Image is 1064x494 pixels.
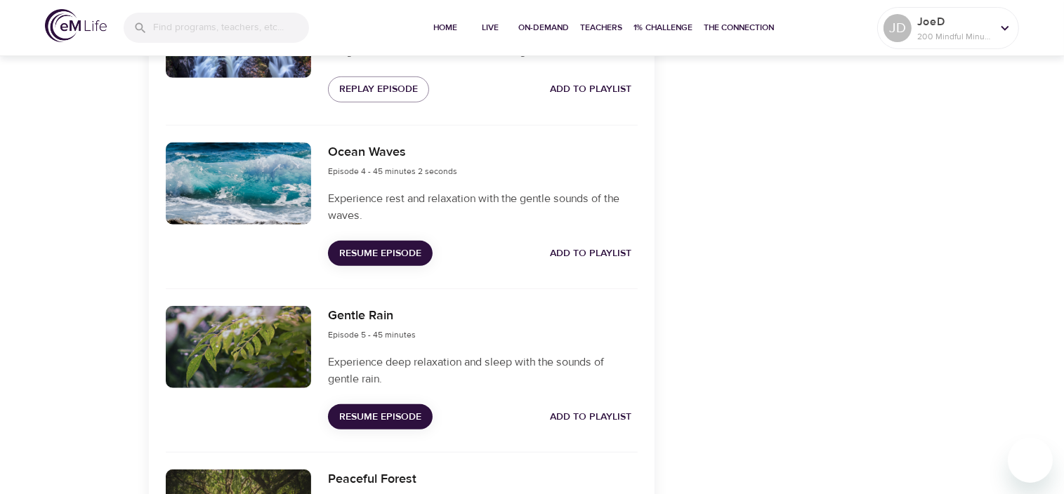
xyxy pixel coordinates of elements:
[328,190,637,224] p: Experience rest and relaxation with the gentle sounds of the waves.
[328,469,416,490] h6: Peaceful Forest
[328,142,457,163] h6: Ocean Waves
[339,245,421,262] span: Resume Episode
[917,13,992,30] p: JoeD
[1008,438,1053,483] iframe: Button to launch messaging window
[328,166,457,177] span: Episode 4 - 45 minutes 2 seconds
[917,30,992,43] p: 200 Mindful Minutes
[551,245,632,262] span: Add to Playlist
[545,76,638,102] button: Add to Playlist
[328,241,433,267] button: Resume Episode
[704,20,775,35] span: The Connection
[581,20,623,35] span: Teachers
[519,20,570,35] span: On-Demand
[328,76,429,102] button: Replay Episode
[328,329,416,340] span: Episode 5 - 45 minutes
[328,306,416,326] h6: Gentle Rain
[474,20,508,35] span: Live
[328,354,637,387] p: Experience deep relaxation and sleep with the sounds of gentle rain.
[45,9,107,42] img: logo
[328,404,433,430] button: Resume Episode
[551,408,632,426] span: Add to Playlist
[429,20,463,35] span: Home
[634,20,693,35] span: 1% Challenge
[339,408,421,426] span: Resume Episode
[339,81,418,98] span: Replay Episode
[884,14,912,42] div: JD
[545,404,638,430] button: Add to Playlist
[153,13,309,43] input: Find programs, teachers, etc...
[545,241,638,267] button: Add to Playlist
[551,81,632,98] span: Add to Playlist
